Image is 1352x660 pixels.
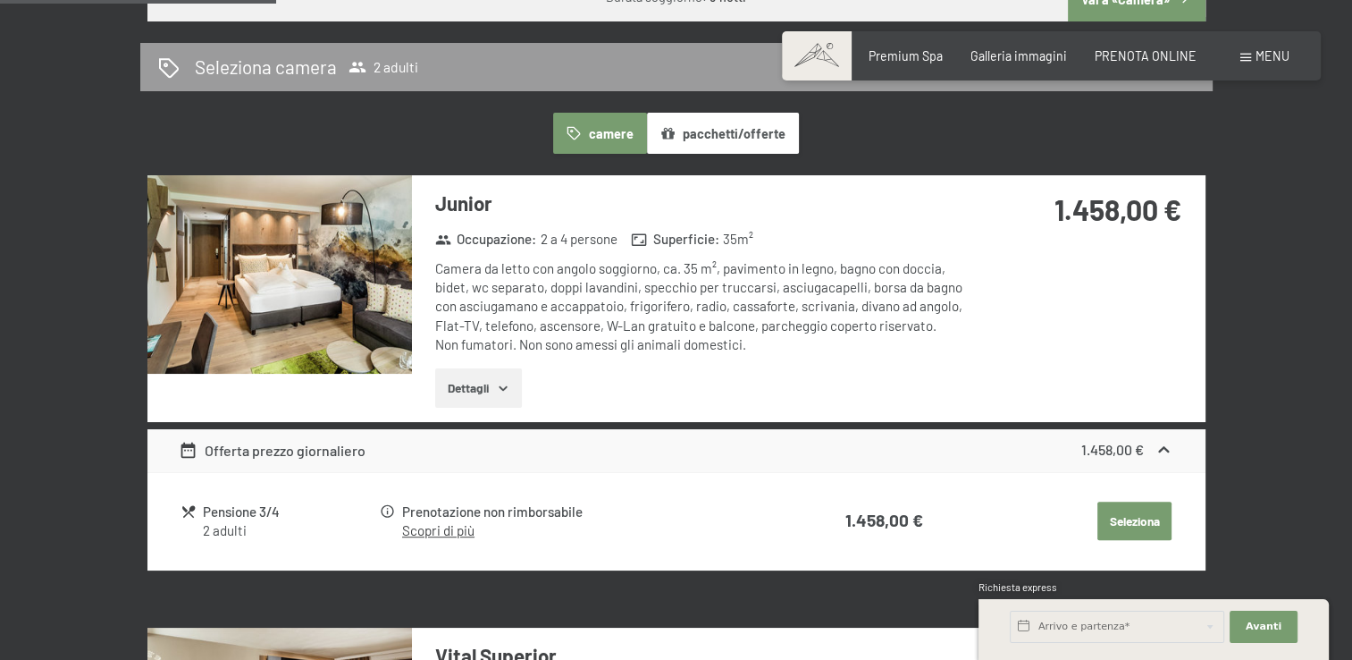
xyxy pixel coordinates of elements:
strong: 1.458,00 € [845,510,923,530]
span: Richiesta express [978,581,1057,593]
span: 2 adulti [348,58,418,76]
strong: Occupazione : [435,230,537,249]
div: Offerta prezzo giornaliero1.458,00 € [147,429,1205,472]
div: Offerta prezzo giornaliero [179,440,365,461]
button: Dettagli [435,368,522,408]
div: Pensione 3/4 [203,502,377,522]
a: Premium Spa [869,48,943,63]
button: pacchetti/offerte [647,113,799,154]
span: 35 m² [723,230,753,249]
button: Avanti [1230,611,1297,643]
span: Avanti [1246,620,1281,634]
h3: Junior [435,190,967,217]
a: PRENOTA ONLINE [1095,48,1197,63]
strong: Superficie : [631,230,719,249]
strong: 1.458,00 € [1054,192,1181,226]
div: Prenotazione non rimborsabile [402,502,774,522]
span: 2 a 4 persone [541,230,617,249]
a: Scopri di più [402,522,474,538]
button: camere [553,113,646,154]
img: mss_renderimg.php [147,175,412,374]
h2: Seleziona camera [195,54,337,80]
span: Menu [1255,48,1289,63]
a: Galleria immagini [970,48,1067,63]
div: 2 adulti [203,521,377,540]
button: Seleziona [1097,502,1171,541]
strong: 1.458,00 € [1081,441,1144,458]
div: Camera da letto con angolo soggiorno, ca. 35 m², pavimento in legno, bagno con doccia, bidet, wc ... [435,259,967,354]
